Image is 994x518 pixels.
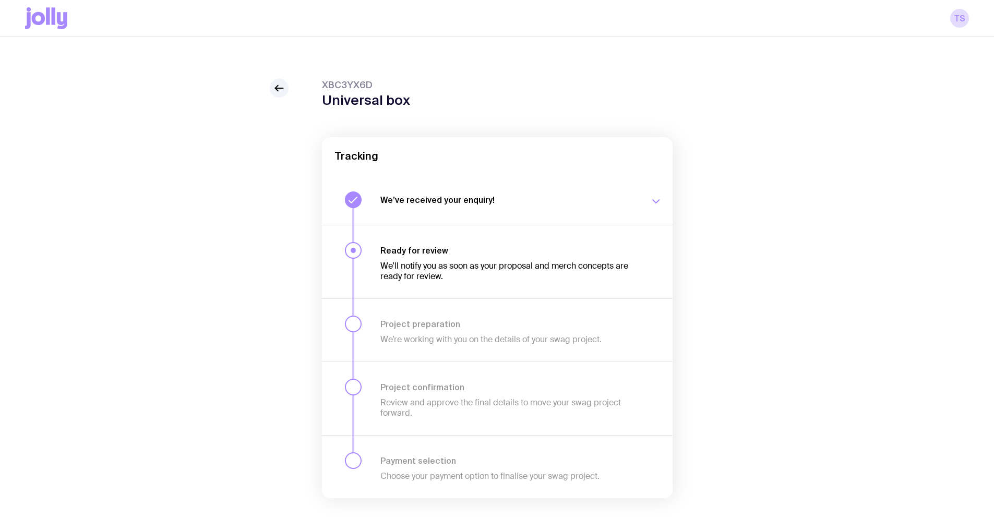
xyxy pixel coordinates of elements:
p: We’re working with you on the details of your swag project. [380,334,637,345]
button: We’ve received your enquiry! [322,175,673,225]
p: Review and approve the final details to move your swag project forward. [380,397,637,418]
h3: Ready for review [380,245,637,256]
a: TS [950,9,969,28]
h3: Project confirmation [380,382,637,392]
p: We’ll notify you as soon as your proposal and merch concepts are ready for review. [380,261,637,282]
h3: Project preparation [380,319,637,329]
iframe: Intercom live chat [959,483,984,508]
h3: We’ve received your enquiry! [380,195,637,205]
span: XBC3YX6D [322,79,410,91]
h2: Tracking [334,150,660,162]
p: Choose your payment option to finalise your swag project. [380,471,637,481]
h1: Universal box [322,92,410,108]
h3: Payment selection [380,455,637,466]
